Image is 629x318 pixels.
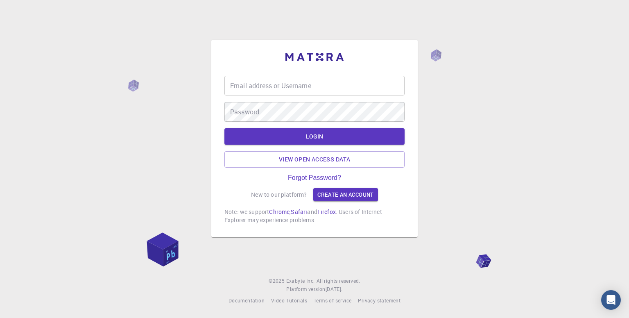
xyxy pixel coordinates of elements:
a: Privacy statement [358,297,400,305]
span: Terms of service [314,297,351,304]
a: Forgot Password? [288,174,341,182]
a: Documentation [229,297,265,305]
span: Exabyte Inc. [286,277,315,284]
a: Safari [291,208,307,216]
span: Video Tutorials [271,297,307,304]
span: [DATE] . [326,286,343,292]
span: Platform version [286,285,325,293]
span: All rights reserved. [317,277,360,285]
p: New to our platform? [251,191,307,199]
a: [DATE]. [326,285,343,293]
a: View open access data [224,151,405,168]
a: Firefox [317,208,336,216]
a: Exabyte Inc. [286,277,315,285]
span: © 2025 [269,277,286,285]
button: LOGIN [224,128,405,145]
p: Note: we support , and . Users of Internet Explorer may experience problems. [224,208,405,224]
span: Documentation [229,297,265,304]
a: Video Tutorials [271,297,307,305]
a: Chrome [269,208,290,216]
a: Terms of service [314,297,351,305]
span: Privacy statement [358,297,400,304]
a: Create an account [313,188,378,201]
div: Open Intercom Messenger [601,290,621,310]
